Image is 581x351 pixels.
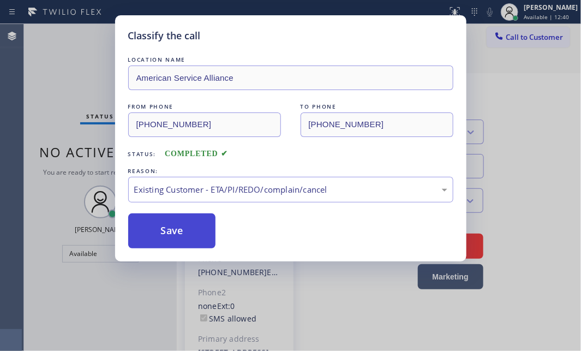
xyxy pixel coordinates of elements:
[128,165,453,177] div: REASON:
[128,28,201,43] h5: Classify the call
[128,112,281,137] input: From phone
[301,101,453,112] div: TO PHONE
[165,150,228,158] span: COMPLETED
[128,150,157,158] span: Status:
[128,101,281,112] div: FROM PHONE
[128,54,453,66] div: LOCATION NAME
[134,183,447,196] div: Existing Customer - ETA/PI/REDO/complain/cancel
[301,112,453,137] input: To phone
[128,213,216,248] button: Save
